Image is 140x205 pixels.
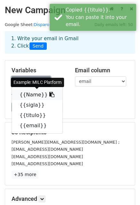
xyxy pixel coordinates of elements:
small: [PERSON_NAME][EMAIL_ADDRESS][DOMAIN_NAME] ; [EMAIL_ADDRESS][DOMAIN_NAME] [12,140,119,152]
h2: New Campaign [5,5,135,16]
h5: Email column [75,67,129,74]
a: {{email}} [12,120,62,131]
small: [EMAIL_ADDRESS][DOMAIN_NAME] [12,161,83,166]
a: {{Name}} [12,90,62,100]
iframe: Chat Widget [108,174,140,205]
div: Example: MILC Platform [11,78,64,87]
span: Send [29,42,47,50]
div: 1. Write your email in Gmail 2. Click [6,35,134,50]
h5: 38 Recipients [12,129,128,136]
h5: Variables [12,67,65,74]
a: {{titulo}} [12,110,62,120]
a: Disparo [34,22,49,27]
small: Google Sheet: [5,22,49,27]
a: +35 more [12,171,38,179]
a: {{sigla}} [12,100,62,110]
h5: Advanced [12,195,128,202]
small: [EMAIL_ADDRESS][DOMAIN_NAME] [12,154,83,159]
div: Copied {{titulo}}. You can paste it into your email. [66,6,134,28]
